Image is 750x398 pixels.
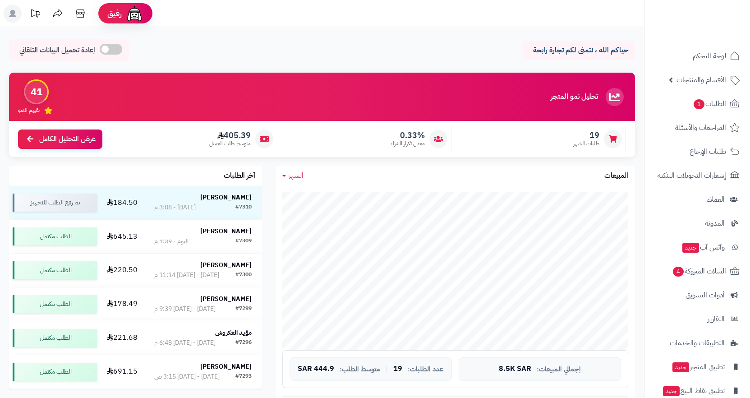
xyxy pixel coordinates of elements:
[537,366,581,373] span: إجمالي المبيعات:
[19,45,95,56] span: إعادة تحميل البيانات التلقائي
[235,338,252,347] div: #7296
[282,171,304,181] a: الشهر
[200,260,252,270] strong: [PERSON_NAME]
[499,365,531,373] span: 8.5K SAR
[13,227,97,245] div: الطلب مكتمل
[298,365,334,373] span: 444.9 SAR
[101,287,144,321] td: 178.49
[18,106,40,114] span: تقييم النمو
[650,236,745,258] a: وآتس آبجديد
[705,217,725,230] span: المدونة
[694,99,704,109] span: 1
[686,289,725,301] span: أدوات التسويق
[690,145,726,158] span: طلبات الإرجاع
[235,372,252,381] div: #7293
[101,186,144,219] td: 184.50
[154,203,196,212] div: [DATE] - 3:08 م
[672,361,725,373] span: تطبيق المتجر
[650,189,745,210] a: العملاء
[573,130,599,140] span: 19
[209,130,251,140] span: 405.39
[672,265,726,278] span: السلات المتروكة
[650,260,745,282] a: السلات المتروكة4
[650,93,745,115] a: الطلبات1
[650,308,745,330] a: التقارير
[154,305,216,314] div: [DATE] - [DATE] 9:39 م
[604,172,628,180] h3: المبيعات
[708,313,725,325] span: التقارير
[393,365,402,373] span: 19
[101,220,144,253] td: 645.13
[662,384,725,397] span: تطبيق نقاط البيع
[658,169,726,182] span: إشعارات التحويلات البنكية
[650,284,745,306] a: أدوات التسويق
[289,170,304,181] span: الشهر
[101,254,144,287] td: 220.50
[235,237,252,246] div: #7309
[154,338,216,347] div: [DATE] - [DATE] 6:48 م
[670,337,725,349] span: التطبيقات والخدمات
[154,237,189,246] div: اليوم - 1:39 م
[650,141,745,162] a: طلبات الإرجاع
[200,227,252,236] strong: [PERSON_NAME]
[101,355,144,389] td: 691.15
[13,295,97,313] div: الطلب مكتمل
[209,140,251,148] span: متوسط طلب العميل
[200,362,252,371] strong: [PERSON_NAME]
[235,203,252,212] div: #7310
[13,261,97,279] div: الطلب مكتمل
[18,130,102,149] a: عرض التحليل الكامل
[101,321,144,355] td: 221.68
[693,97,726,110] span: الطلبات
[340,366,380,373] span: متوسط الطلب:
[650,332,745,354] a: التطبيقات والخدمات
[672,362,689,372] span: جديد
[676,74,726,86] span: الأقسام والمنتجات
[24,5,46,25] a: تحديثات المنصة
[39,134,96,144] span: عرض التحليل الكامل
[650,117,745,139] a: المراجعات والأسئلة
[154,372,220,381] div: [DATE] - [DATE] 3:15 ص
[529,45,628,56] p: حياكم الله ، نتمنى لكم تجارة رابحة
[235,305,252,314] div: #7299
[682,243,699,253] span: جديد
[650,213,745,234] a: المدونة
[650,356,745,378] a: تطبيق المتجرجديد
[386,366,388,372] span: |
[650,165,745,186] a: إشعارات التحويلات البنكية
[13,194,97,212] div: تم رفع الطلب للتجهيز
[224,172,255,180] h3: آخر الطلبات
[107,8,122,19] span: رفيق
[673,267,684,277] span: 4
[675,121,726,134] span: المراجعات والأسئلة
[693,50,726,62] span: لوحة التحكم
[200,193,252,202] strong: [PERSON_NAME]
[408,366,443,373] span: عدد الطلبات:
[200,294,252,304] strong: [PERSON_NAME]
[215,328,252,338] strong: مؤيد العكروش
[573,140,599,148] span: طلبات الشهر
[391,130,425,140] span: 0.33%
[663,386,680,396] span: جديد
[13,329,97,347] div: الطلب مكتمل
[13,363,97,381] div: الطلب مكتمل
[681,241,725,254] span: وآتس آب
[391,140,425,148] span: معدل تكرار الشراء
[707,193,725,206] span: العملاء
[154,271,219,280] div: [DATE] - [DATE] 11:14 م
[551,93,598,101] h3: تحليل نمو المتجر
[125,5,143,23] img: ai-face.png
[650,45,745,67] a: لوحة التحكم
[235,271,252,280] div: #7300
